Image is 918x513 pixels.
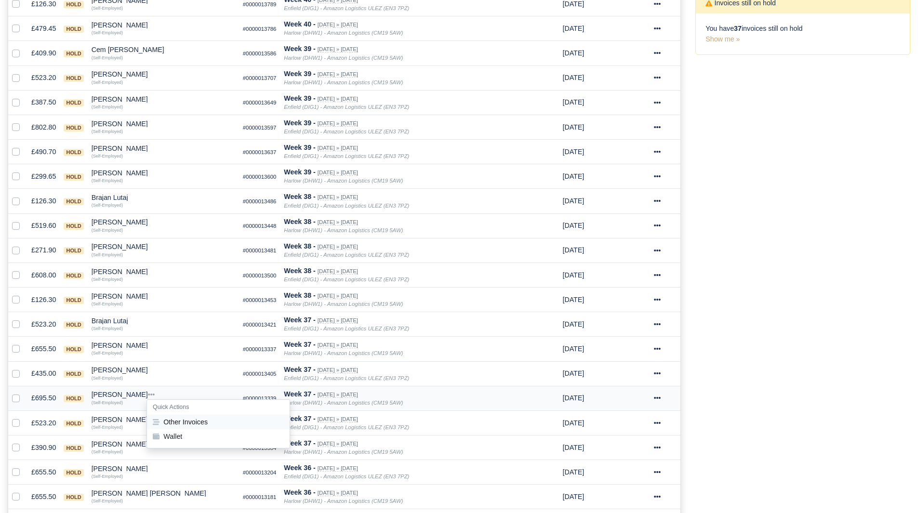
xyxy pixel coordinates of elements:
button: Other Invoices [147,415,290,429]
small: (Self-Employed) [92,376,123,381]
i: Harlow (DHW1) - Amazon Logistics (CM19 5AW) [284,498,403,504]
small: #0000013339 [243,395,277,401]
span: 5 days ago [562,444,584,451]
small: #0000013786 [243,26,277,32]
div: [PERSON_NAME] [92,367,235,373]
div: [PERSON_NAME] [92,71,235,78]
small: [DATE] » [DATE] [318,244,358,250]
span: hold [64,1,83,8]
strong: Week 40 - [284,20,315,28]
small: (Self-Employed) [92,302,123,306]
td: £126.30 [27,189,60,213]
div: [PERSON_NAME] [92,342,235,349]
span: hold [64,50,83,57]
strong: Week 39 - [284,94,315,102]
small: (Self-Employed) [92,154,123,158]
div: [PERSON_NAME] [92,293,235,300]
span: hold [64,469,83,476]
small: #0000013586 [243,51,277,56]
span: 1 week from now [562,172,584,180]
div: [PERSON_NAME] [92,170,235,176]
i: Enfield (DIG1) - Amazon Logistics ULEZ (EN3 7PZ) [284,153,409,159]
small: (Self-Employed) [92,129,123,134]
small: (Self-Employed) [92,277,123,282]
td: £519.60 [27,213,60,238]
small: #0000013204 [243,470,277,475]
span: 1 day from now [562,222,584,229]
div: [PERSON_NAME] Tigere [92,441,235,447]
small: [DATE] » [DATE] [318,170,358,176]
span: hold [64,346,83,353]
small: #0000013637 [243,149,277,155]
small: (Self-Employed) [92,228,123,233]
span: 1 day from now [562,246,584,254]
td: £390.90 [27,435,60,460]
td: £655.50 [27,460,60,485]
span: 1 week ago [562,468,584,476]
strong: Week 39 - [284,144,315,151]
div: [PERSON_NAME] [92,22,235,28]
span: 1 day from now [562,296,584,303]
div: [PERSON_NAME] [92,416,235,423]
span: 1 week from now [562,123,584,131]
small: #0000013486 [243,198,277,204]
span: hold [64,272,83,279]
div: [PERSON_NAME] [92,268,235,275]
span: 5 days ago [562,369,584,377]
div: Cem [PERSON_NAME] [92,46,235,53]
small: [DATE] » [DATE] [318,194,358,200]
small: (Self-Employed) [92,499,123,503]
small: [DATE] » [DATE] [318,145,358,151]
span: 1 week from now [562,98,584,106]
span: 2 weeks from now [562,25,584,32]
div: [PERSON_NAME] [92,219,235,225]
i: Enfield (DIG1) - Amazon Logistics ULEZ (EN3 7PZ) [284,252,409,258]
small: (Self-Employed) [92,252,123,257]
strong: Week 38 - [284,193,315,200]
td: £802.80 [27,115,60,139]
small: [DATE] » [DATE] [318,317,358,324]
div: Brajan Lutaj [92,194,235,201]
div: [PERSON_NAME] [PERSON_NAME] [92,490,235,497]
td: £523.20 [27,312,60,337]
span: 5 days ago [562,320,584,328]
small: #0000013600 [243,174,277,180]
i: Harlow (DHW1) - Amazon Logistics (CM19 5AW) [284,301,403,307]
span: 5 days ago [562,419,584,427]
span: hold [64,494,83,501]
small: [DATE] » [DATE] [318,268,358,275]
button: Wallet [147,430,290,444]
strong: Week 39 - [284,119,315,127]
div: Chat Widget [870,467,918,513]
span: hold [64,420,83,427]
div: [PERSON_NAME] [92,120,235,127]
strong: Week 37 - [284,366,315,373]
small: #0000013384 [243,445,277,451]
i: Enfield (DIG1) - Amazon Logistics ULEZ (EN3 7PZ) [284,203,409,209]
small: (Self-Employed) [92,400,123,405]
td: £655.50 [27,485,60,509]
i: Enfield (DIG1) - Amazon Logistics ULEZ (EN3 7PZ) [284,424,409,430]
td: £523.20 [27,410,60,435]
div: [PERSON_NAME] [92,145,235,152]
span: 1 day from now [562,197,584,205]
small: #0000013597 [243,125,277,131]
small: #0000013481 [243,248,277,253]
span: 1 week ago [562,493,584,500]
small: #0000013789 [243,1,277,7]
i: Enfield (DIG1) - Amazon Logistics ULEZ (EN3 7PZ) [284,474,409,479]
small: #0000013405 [243,371,277,377]
small: [DATE] » [DATE] [318,293,358,299]
span: hold [64,223,83,230]
span: 5 days ago [562,345,584,353]
small: [DATE] » [DATE] [318,441,358,447]
td: £695.50 [27,386,60,410]
span: hold [64,26,83,33]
